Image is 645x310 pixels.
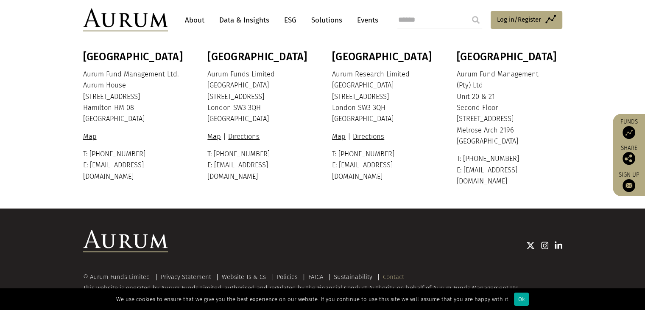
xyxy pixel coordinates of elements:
a: Map [83,132,99,141]
h3: [GEOGRAPHIC_DATA] [332,51,436,63]
img: Access Funds [623,126,635,139]
p: T: [PHONE_NUMBER] E: [EMAIL_ADDRESS][DOMAIN_NAME] [207,149,311,182]
div: This website is operated by Aurum Funds Limited, authorised and regulated by the Financial Conduc... [83,273,562,299]
a: Sustainability [334,273,372,281]
h3: [GEOGRAPHIC_DATA] [207,51,311,63]
a: Log in/Register [491,11,562,29]
a: Directions [226,132,262,141]
a: Funds [617,118,641,139]
img: Sign up to our newsletter [623,179,635,192]
div: © Aurum Funds Limited [83,274,154,280]
a: Directions [351,132,386,141]
a: Privacy Statement [161,273,211,281]
img: Aurum [83,8,168,31]
p: | [207,131,311,142]
p: T: [PHONE_NUMBER] E: [EMAIL_ADDRESS][DOMAIN_NAME] [83,149,187,182]
p: T: [PHONE_NUMBER] E: [EMAIL_ADDRESS][DOMAIN_NAME] [457,153,560,187]
a: Website Ts & Cs [222,273,266,281]
a: ESG [280,12,301,28]
a: Policies [276,273,298,281]
div: Share [617,145,641,165]
a: Map [207,132,223,141]
a: Solutions [307,12,346,28]
a: Contact [383,273,404,281]
p: | [332,131,436,142]
a: About [181,12,209,28]
span: Log in/Register [497,14,541,25]
img: Twitter icon [526,241,535,250]
p: Aurum Funds Limited [GEOGRAPHIC_DATA] [STREET_ADDRESS] London SW3 3QH [GEOGRAPHIC_DATA] [207,69,311,125]
a: Data & Insights [215,12,274,28]
p: Aurum Fund Management Ltd. Aurum House [STREET_ADDRESS] Hamilton HM 08 [GEOGRAPHIC_DATA] [83,69,187,125]
img: Aurum Logo [83,230,168,253]
p: Aurum Fund Management (Pty) Ltd Unit 20 & 21 Second Floor [STREET_ADDRESS] Melrose Arch 2196 [GEO... [457,69,560,147]
a: Events [353,12,378,28]
a: Sign up [617,171,641,192]
h3: [GEOGRAPHIC_DATA] [457,51,560,63]
a: Map [332,132,348,141]
div: Ok [514,293,529,306]
img: Share this post [623,152,635,165]
p: T: [PHONE_NUMBER] E: [EMAIL_ADDRESS][DOMAIN_NAME] [332,149,436,182]
h3: [GEOGRAPHIC_DATA] [83,51,187,63]
img: Linkedin icon [555,241,562,250]
img: Instagram icon [541,241,549,250]
a: FATCA [308,273,323,281]
input: Submit [467,11,484,28]
p: Aurum Research Limited [GEOGRAPHIC_DATA] [STREET_ADDRESS] London SW3 3QH [GEOGRAPHIC_DATA] [332,69,436,125]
